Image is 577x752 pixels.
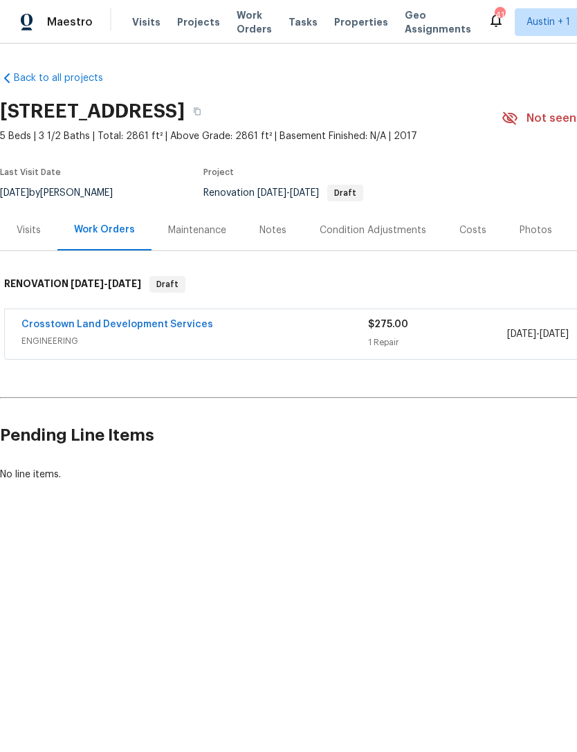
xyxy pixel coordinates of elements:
span: - [71,279,141,288]
div: 41 [495,8,504,22]
span: - [507,327,569,341]
span: Visits [132,15,161,29]
span: Project [203,168,234,176]
span: Geo Assignments [405,8,471,36]
div: Notes [259,223,286,237]
span: Tasks [288,17,318,27]
div: 1 Repair [368,336,506,349]
div: Visits [17,223,41,237]
span: Draft [329,189,362,197]
span: [DATE] [540,329,569,339]
span: ENGINEERING [21,334,368,348]
span: $275.00 [368,320,408,329]
span: [DATE] [257,188,286,198]
span: Draft [151,277,184,291]
div: Condition Adjustments [320,223,426,237]
span: [DATE] [108,279,141,288]
div: Costs [459,223,486,237]
div: Maintenance [168,223,226,237]
a: Crosstown Land Development Services [21,320,213,329]
span: [DATE] [507,329,536,339]
div: Photos [520,223,552,237]
span: [DATE] [290,188,319,198]
span: Maestro [47,15,93,29]
span: [DATE] [71,279,104,288]
span: Austin + 1 [526,15,570,29]
span: Work Orders [237,8,272,36]
span: Properties [334,15,388,29]
h6: RENOVATION [4,276,141,293]
span: - [257,188,319,198]
span: Renovation [203,188,363,198]
span: Projects [177,15,220,29]
div: Work Orders [74,223,135,237]
button: Copy Address [185,99,210,124]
